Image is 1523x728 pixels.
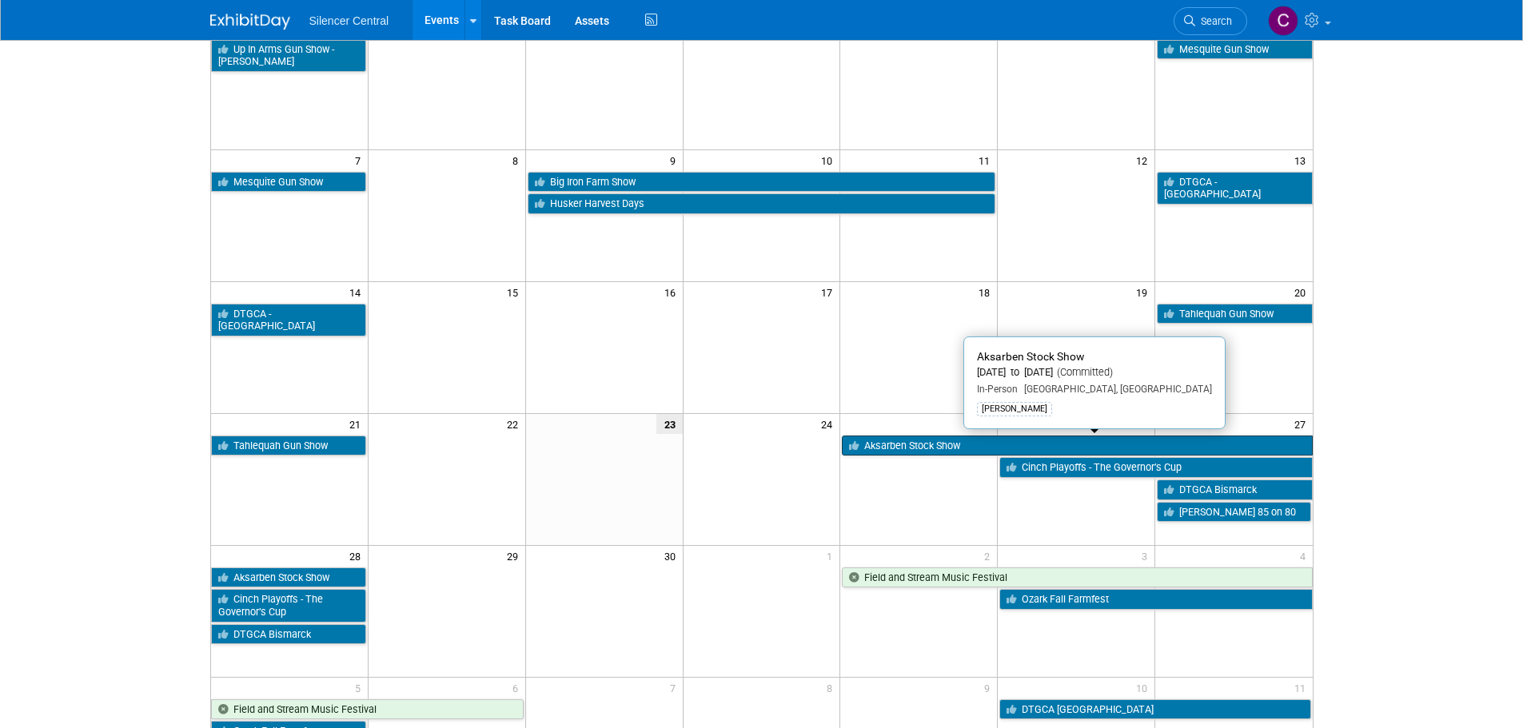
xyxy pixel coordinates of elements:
span: 18 [977,282,997,302]
span: 24 [819,414,839,434]
span: Silencer Central [309,14,389,27]
span: In-Person [977,384,1018,395]
span: 30 [663,546,683,566]
span: 20 [1293,282,1313,302]
span: 21 [348,414,368,434]
span: 14 [348,282,368,302]
span: 28 [348,546,368,566]
span: 1 [825,546,839,566]
a: Tahlequah Gun Show [1157,304,1312,324]
span: 2 [983,546,997,566]
span: 10 [819,150,839,170]
a: Ozark Fall Farmfest [999,589,1312,610]
a: Mesquite Gun Show [1157,39,1312,60]
img: Cade Cox [1268,6,1298,36]
a: DTGCA - [GEOGRAPHIC_DATA] [211,304,366,336]
span: 12 [1134,150,1154,170]
a: DTGCA - [GEOGRAPHIC_DATA] [1157,172,1312,205]
span: 23 [656,414,683,434]
span: 11 [977,150,997,170]
a: Cinch Playoffs - The Governor’s Cup [999,457,1312,478]
div: [PERSON_NAME] [977,402,1052,416]
span: 15 [505,282,525,302]
span: 6 [511,678,525,698]
img: ExhibitDay [210,14,290,30]
span: 16 [663,282,683,302]
span: 9 [668,150,683,170]
span: 4 [1298,546,1313,566]
span: 19 [1134,282,1154,302]
span: 8 [825,678,839,698]
a: [PERSON_NAME] 85 on 80 [1157,502,1310,523]
a: DTGCA [GEOGRAPHIC_DATA] [999,699,1310,720]
span: 7 [353,150,368,170]
span: [GEOGRAPHIC_DATA], [GEOGRAPHIC_DATA] [1018,384,1212,395]
span: (Committed) [1053,366,1113,378]
span: Search [1195,15,1232,27]
span: 3 [1140,546,1154,566]
span: 27 [1293,414,1313,434]
span: 29 [505,546,525,566]
a: Tahlequah Gun Show [211,436,366,456]
span: 5 [353,678,368,698]
span: 13 [1293,150,1313,170]
a: Field and Stream Music Festival [211,699,524,720]
span: 7 [668,678,683,698]
a: DTGCA Bismarck [211,624,366,645]
a: Mesquite Gun Show [211,172,366,193]
a: Aksarben Stock Show [842,436,1312,456]
a: Up In Arms Gun Show - [PERSON_NAME] [211,39,366,72]
a: Cinch Playoffs - The Governor’s Cup [211,589,366,622]
span: 22 [505,414,525,434]
a: Husker Harvest Days [528,193,996,214]
span: 10 [1134,678,1154,698]
span: 9 [983,678,997,698]
span: 11 [1293,678,1313,698]
span: 8 [511,150,525,170]
a: Big Iron Farm Show [528,172,996,193]
span: 17 [819,282,839,302]
a: Field and Stream Music Festival [842,567,1312,588]
a: Aksarben Stock Show [211,567,366,588]
a: DTGCA Bismarck [1157,479,1312,500]
span: Aksarben Stock Show [977,350,1084,363]
a: Search [1174,7,1247,35]
div: [DATE] to [DATE] [977,366,1212,380]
